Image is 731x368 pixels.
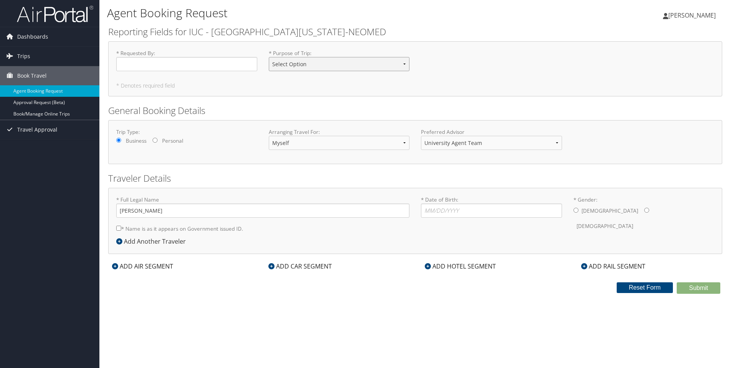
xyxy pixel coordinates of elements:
label: Personal [162,137,183,145]
label: * Gender: [573,196,715,234]
div: Add Another Traveler [116,237,190,246]
label: * Date of Birth: [421,196,562,218]
div: ADD AIR SEGMENT [108,262,177,271]
span: Book Travel [17,66,47,85]
h1: Agent Booking Request [107,5,518,21]
h2: Traveler Details [108,172,722,185]
label: * Name is as it appears on Government issued ID. [116,221,243,236]
label: Arranging Travel For: [269,128,410,136]
input: * Full Legal Name [116,204,409,218]
div: ADD HOTEL SEGMENT [421,262,500,271]
label: Business [126,137,146,145]
label: [DEMOGRAPHIC_DATA] [577,219,633,233]
div: ADD RAIL SEGMENT [577,262,649,271]
a: [PERSON_NAME] [663,4,723,27]
label: Preferred Advisor [421,128,562,136]
div: ADD CAR SEGMENT [265,262,336,271]
label: Trip Type: [116,128,257,136]
select: * Purpose of Trip: [269,57,410,71]
h5: * Denotes required field [116,83,714,88]
span: Dashboards [17,27,48,46]
button: Reset Form [617,282,673,293]
input: * Name is as it appears on Government issued ID. [116,226,121,231]
label: * Requested By : [116,49,257,71]
span: [PERSON_NAME] [668,11,716,20]
input: * Requested By: [116,57,257,71]
h2: General Booking Details [108,104,722,117]
input: * Gender:[DEMOGRAPHIC_DATA][DEMOGRAPHIC_DATA] [644,208,649,213]
label: [DEMOGRAPHIC_DATA] [582,204,638,218]
input: * Gender:[DEMOGRAPHIC_DATA][DEMOGRAPHIC_DATA] [573,208,578,213]
img: airportal-logo.png [17,5,93,23]
label: * Full Legal Name [116,196,409,218]
button: Submit [677,282,720,294]
h2: Reporting Fields for IUC - [GEOGRAPHIC_DATA][US_STATE]-NEOMED [108,25,722,38]
label: * Purpose of Trip : [269,49,410,77]
input: * Date of Birth: [421,204,562,218]
span: Trips [17,47,30,66]
span: Travel Approval [17,120,57,139]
